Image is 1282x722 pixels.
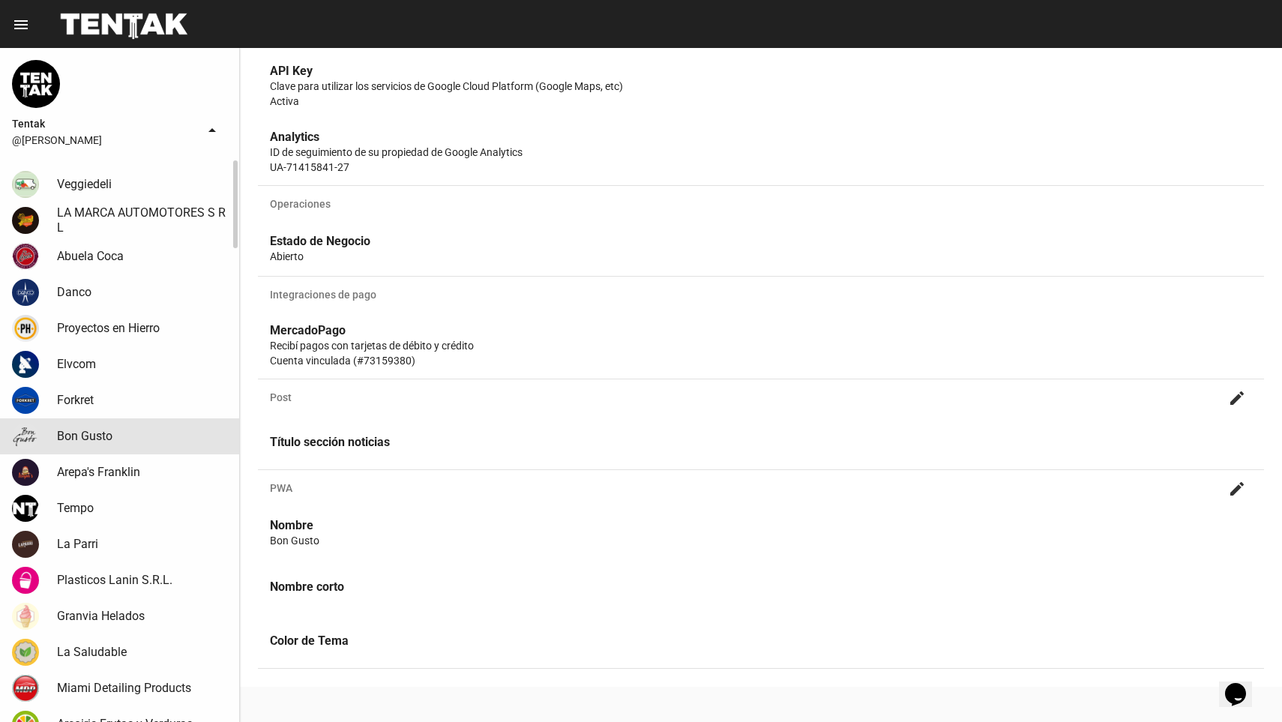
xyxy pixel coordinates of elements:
strong: Estado de Negocio [270,234,370,248]
iframe: chat widget [1219,662,1267,707]
img: 55b2a2b3-f58c-4645-9eec-f0b80f918465.png [12,60,60,108]
span: Post [270,391,1222,403]
span: PWA [270,482,1222,494]
img: cc45a060-656a-43d9-89d9-1ac3d6b43ad4.png [12,243,39,270]
p: Bon Gusto [270,533,1252,548]
span: Plasticos Lanin S.R.L. [57,573,172,588]
p: Abierto [270,249,1252,264]
span: Tentak [12,115,197,133]
span: Integraciones de pago [270,289,1252,301]
img: 8570adf9-ca52-4367-b116-ae09c64cf26e.jpg [12,423,39,450]
img: 8637deca-d681-4e4c-a2bb-27b9e41dfcbf.png [12,351,39,378]
strong: Color de Tema [270,634,349,648]
img: 6340bca3-1f20-4af5-b860-1a40ae473cd4.png [12,171,39,198]
span: Abuela Coca [57,249,124,264]
span: Forkret [57,393,94,408]
img: 011624c6-6ee9-4eec-a285-d83953bdad70.png [12,567,39,594]
button: Editar [1222,473,1252,503]
button: Editar [1222,382,1252,412]
p: Clave para utilizar los servicios de Google Cloud Platform (Google Maps, etc) [270,79,1252,94]
img: 7afb572e-e2bf-4eb2-b874-318d2fc5ebae.png [12,603,39,630]
img: e7e51715-11a1-4d88-891f-c4f14e77d65f.png [12,675,39,702]
p: UA-71415841-27 [270,160,1252,175]
span: Danco [57,285,91,300]
mat-icon: create [1228,389,1246,407]
strong: Analytics [270,130,319,144]
mat-icon: arrow_drop_up [203,121,221,139]
p: ID de seguimiento de su propiedad de Google Analytics [270,145,1252,160]
mat-icon: create [1228,480,1246,498]
span: Veggiedeli [57,177,112,192]
span: Granvia Helados [57,609,145,624]
span: Miami Detailing Products [57,681,191,696]
mat-icon: menu [12,16,30,34]
span: Elvcom [57,357,96,372]
img: 0ceafad0-ab32-4a33-9f17-6a0ab401c805.jpg [12,459,39,486]
span: Arepa's Franklin [57,465,140,480]
strong: Nombre [270,518,313,532]
strong: Nombre corto [270,580,344,594]
p: Activa [270,94,1252,109]
img: 9572fc7a-31a2-4603-b516-c65519224726.png [12,387,39,414]
img: 360ee230-0737-4b4f-8ae6-2d0ff4896fcd.png [12,279,39,306]
span: LA MARCA AUTOMOTORES S R L [57,205,227,235]
img: 56496e30-7a30-4170-9b66-af8e1a7c89a1.png [12,495,39,522]
strong: API Key [270,64,313,78]
span: Proyectos en Hierro [57,321,160,336]
img: 57e3efc6-9f7d-4774-9d20-88513208b366.png [12,531,39,558]
img: 253090bb-544d-4c68-a66e-914db796e30d.png [12,315,39,342]
span: @[PERSON_NAME] [12,133,197,148]
p: Recibí pagos con tarjetas de débito y crédito [270,338,1252,353]
span: Operaciones [270,198,1252,210]
img: 0a648942-cfc5-4cb1-9d58-e40aa1169617.png [12,639,39,666]
p: Cuenta vinculada (#73159380) [270,353,1252,368]
span: Bon Gusto [57,429,112,444]
strong: Título sección noticias [270,435,390,449]
span: La Parri [57,537,98,552]
span: La Saludable [57,645,127,660]
img: 9755db44-2693-4344-80d3-47ecc710140a.png [12,207,39,234]
strong: MercadoPago [270,323,346,337]
span: Tempo [57,501,94,516]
